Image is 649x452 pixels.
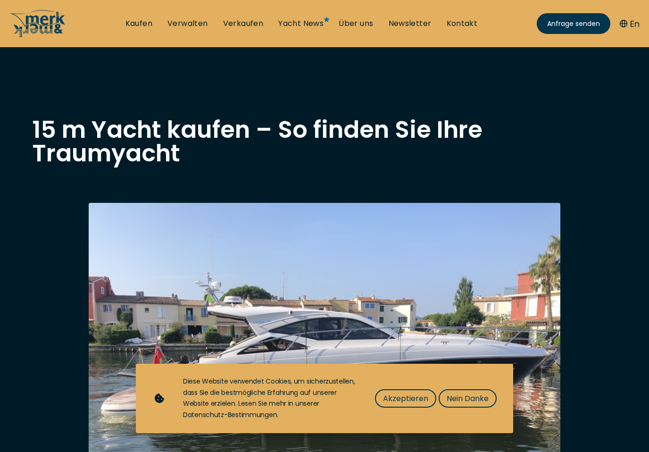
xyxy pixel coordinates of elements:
span: Anfrage senden [547,19,600,29]
span: Akzeptieren [383,393,428,404]
a: Newsletter [389,18,432,29]
div: Diese Website verwendet Cookies, um sicherzustellen, dass Sie die bestmögliche Erfahrung auf unse... [183,376,356,421]
a: Verwalten [167,18,208,29]
span: Nein Danke [447,393,489,404]
button: En [620,17,640,30]
button: Akzeptieren [375,389,436,408]
a: Kontakt [447,18,478,29]
a: Yacht News [278,18,324,29]
a: Datenschutz-Bestimmungen [183,410,277,419]
a: Verkaufen [223,18,264,29]
button: Nein Danke [439,389,497,408]
h1: 15 m Yacht kaufen – So finden Sie Ihre Traumyacht [32,118,617,165]
a: Anfrage senden [537,13,610,34]
a: Kaufen [125,18,152,29]
a: Über uns [339,18,373,29]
